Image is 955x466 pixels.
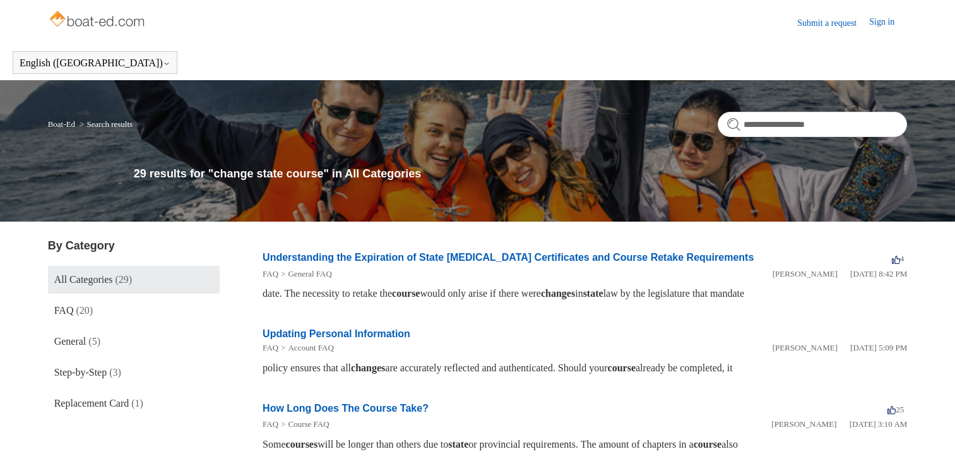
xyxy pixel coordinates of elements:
[263,419,278,429] a: FAQ
[263,328,410,339] a: Updating Personal Information
[48,359,220,386] a: Step-by-Step (3)
[263,286,907,301] div: date. The necessity to retake the would only arise if there were in law by the legislature that m...
[263,252,754,263] a: Understanding the Expiration of State [MEDICAL_DATA] Certificates and Course Retake Requirements
[48,119,75,129] a: Boat-Ed
[288,343,333,352] a: Account FAQ
[608,362,636,373] em: course
[850,269,907,278] time: 03/16/2022, 20:42
[887,405,904,414] span: 25
[773,342,838,354] li: [PERSON_NAME]
[54,367,107,378] span: Step-by-Step
[288,419,329,429] a: Course FAQ
[48,237,220,254] h3: By Category
[76,305,93,316] span: (20)
[392,288,420,299] em: course
[351,362,385,373] em: changes
[48,297,220,325] a: FAQ (20)
[263,343,278,352] a: FAQ
[116,274,133,285] span: (29)
[54,398,129,409] span: Replacement Card
[583,288,603,299] em: state
[797,16,869,30] a: Submit a request
[20,57,170,69] button: English ([GEOGRAPHIC_DATA])
[892,254,905,263] span: 4
[278,418,329,431] li: Course FAQ
[263,361,907,376] div: policy ensures that all are accurately reflected and authenticated. Should your already be comple...
[134,165,908,182] h1: 29 results for "change state course" in All Categories
[263,437,907,452] div: Some will be longer than others due to or provincial requirements. The amount of chapters in a also
[48,8,148,33] img: Boat-Ed Help Center home page
[448,439,468,450] em: state
[288,269,331,278] a: General FAQ
[913,424,946,457] div: Live chat
[88,336,100,347] span: (5)
[771,418,836,431] li: [PERSON_NAME]
[541,288,575,299] em: changes
[694,439,721,450] em: course
[48,328,220,355] a: General (5)
[263,342,278,354] li: FAQ
[263,269,278,278] a: FAQ
[278,342,334,354] li: Account FAQ
[54,305,74,316] span: FAQ
[48,119,78,129] li: Boat-Ed
[54,274,113,285] span: All Categories
[131,398,143,409] span: (1)
[263,403,429,414] a: How Long Does The Course Take?
[869,15,907,30] a: Sign in
[850,343,907,352] time: 01/05/2024, 17:09
[850,419,908,429] time: 03/14/2022, 03:10
[286,439,318,450] em: courses
[109,367,121,378] span: (3)
[48,266,220,294] a: All Categories (29)
[48,390,220,417] a: Replacement Card (1)
[263,418,278,431] li: FAQ
[77,119,133,129] li: Search results
[718,112,907,137] input: Search
[278,268,332,280] li: General FAQ
[54,336,86,347] span: General
[263,268,278,280] li: FAQ
[773,268,838,280] li: [PERSON_NAME]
